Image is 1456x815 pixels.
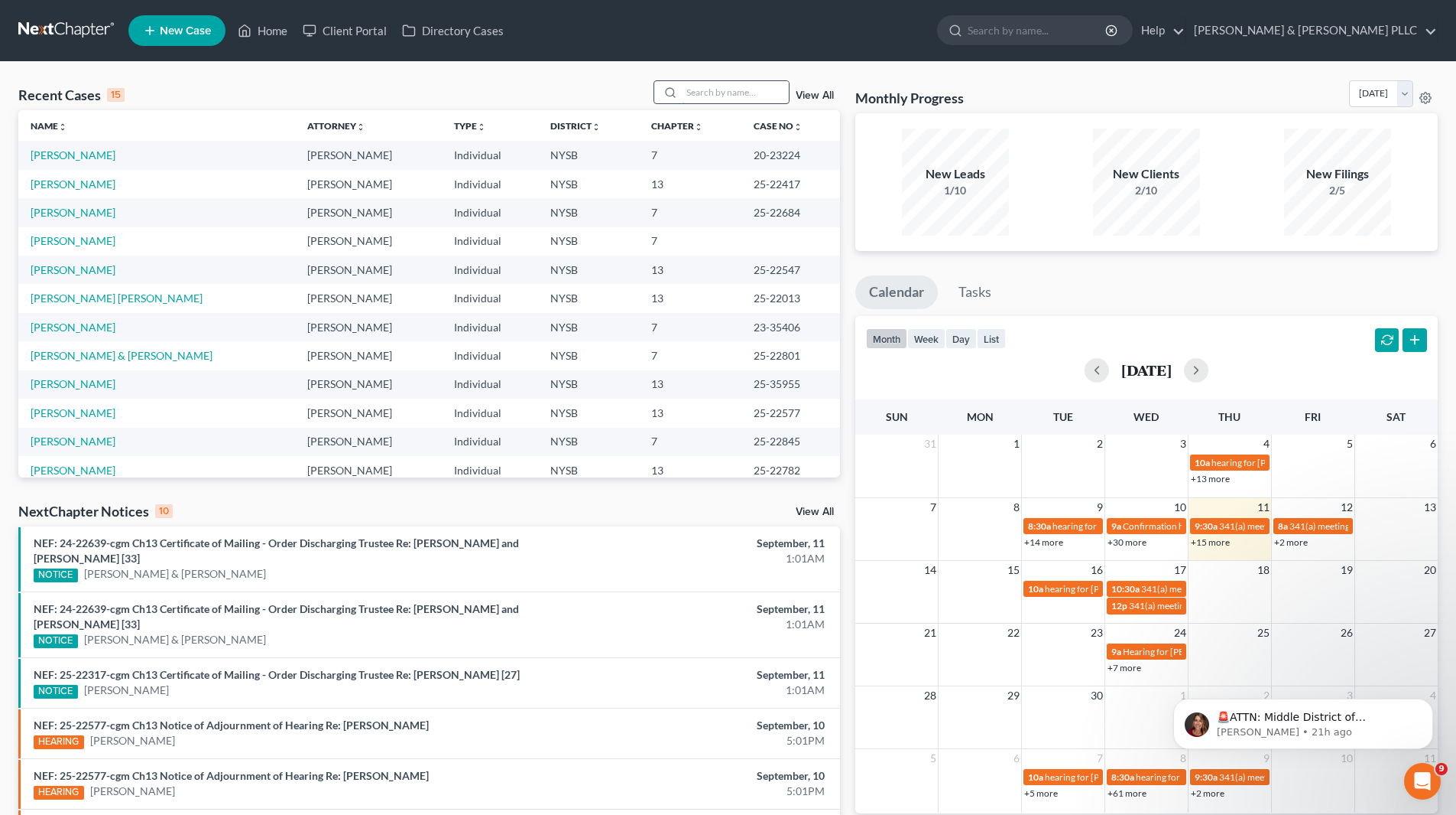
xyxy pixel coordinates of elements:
[90,784,175,799] a: [PERSON_NAME]
[694,122,703,132] i: unfold_more
[31,321,115,334] a: [PERSON_NAME]
[639,256,741,284] td: 13
[796,507,834,517] a: View All
[1012,435,1021,453] span: 1
[295,428,442,456] td: [PERSON_NAME]
[929,749,938,768] span: 5
[902,165,1009,183] div: New Leads
[442,399,538,427] td: Individual
[1191,536,1230,548] a: +15 more
[34,536,519,565] a: NEF: 24-22639-cgm Ch13 Certificate of Mailing - Order Discharging Trustee Re: [PERSON_NAME] and [...
[866,328,907,349] button: month
[741,256,840,284] td: 25-22547
[571,536,825,551] div: September, 11
[538,313,639,341] td: NYSB
[1404,763,1441,800] iframe: Intercom live chat
[84,683,169,698] a: [PERSON_NAME]
[1284,183,1391,198] div: 2/5
[1133,17,1185,44] a: Help
[31,406,115,419] a: [PERSON_NAME]
[18,86,125,104] div: Recent Cases
[571,784,825,799] div: 5:01PM
[356,122,365,132] i: unfold_more
[929,498,938,517] span: 7
[1006,624,1021,642] span: 22
[538,370,639,399] td: NYSB
[1053,410,1073,423] span: Tue
[1095,435,1104,453] span: 2
[923,561,938,579] span: 14
[295,198,442,227] td: [PERSON_NAME]
[639,141,741,169] td: 7
[1089,624,1104,642] span: 23
[1191,787,1224,799] a: +2 more
[639,370,741,399] td: 13
[34,735,84,749] div: HEARING
[741,399,840,427] td: 25-22577
[1422,561,1438,579] span: 20
[1052,520,1251,532] span: hearing for [PERSON_NAME] & [PERSON_NAME]
[1422,624,1438,642] span: 27
[571,551,825,566] div: 1:01AM
[923,624,938,642] span: 21
[1435,763,1448,775] span: 9
[923,435,938,453] span: 31
[639,198,741,227] td: 7
[571,667,825,683] div: September, 11
[639,399,741,427] td: 13
[1289,520,1437,532] span: 341(a) meeting for [PERSON_NAME]
[538,170,639,198] td: NYSB
[34,569,78,582] div: NOTICE
[477,122,486,132] i: unfold_more
[1006,686,1021,705] span: 29
[1428,435,1438,453] span: 6
[902,183,1009,198] div: 1/10
[155,504,173,518] div: 10
[1172,624,1188,642] span: 24
[394,17,511,44] a: Directory Cases
[1012,498,1021,517] span: 8
[1089,686,1104,705] span: 30
[639,456,741,484] td: 13
[295,256,442,284] td: [PERSON_NAME]
[571,601,825,617] div: September, 11
[538,227,639,256] td: NYSB
[968,16,1107,44] input: Search by name...
[1186,17,1437,44] a: [PERSON_NAME] & [PERSON_NAME] PLLC
[442,370,538,399] td: Individual
[538,399,639,427] td: NYSB
[977,328,1006,349] button: list
[1095,749,1104,768] span: 7
[34,602,519,631] a: NEF: 24-22639-cgm Ch13 Certificate of Mailing - Order Discharging Trustee Re: [PERSON_NAME] and [...
[741,341,840,370] td: 25-22801
[571,768,825,784] div: September, 10
[34,685,78,699] div: NOTICE
[571,718,825,733] div: September, 10
[682,81,789,103] input: Search by name...
[31,178,115,191] a: [PERSON_NAME]
[639,284,741,312] td: 13
[295,370,442,399] td: [PERSON_NAME]
[307,120,365,132] a: Attorneyunfold_more
[160,25,211,37] span: New Case
[1093,165,1200,183] div: New Clients
[1218,410,1240,423] span: Thu
[639,341,741,370] td: 7
[34,769,429,782] a: NEF: 25-22577-cgm Ch13 Notice of Adjournment of Hearing Re: [PERSON_NAME]
[1256,624,1271,642] span: 25
[538,198,639,227] td: NYSB
[1141,583,1289,595] span: 341(a) meeting for [PERSON_NAME]
[18,502,173,520] div: NextChapter Notices
[1256,498,1271,517] span: 11
[1111,646,1121,657] span: 9a
[295,17,394,44] a: Client Portal
[34,634,78,648] div: NOTICE
[31,464,115,477] a: [PERSON_NAME]
[741,284,840,312] td: 25-22013
[1093,183,1200,198] div: 2/10
[230,17,295,44] a: Home
[639,428,741,456] td: 7
[31,120,67,132] a: Nameunfold_more
[442,284,538,312] td: Individual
